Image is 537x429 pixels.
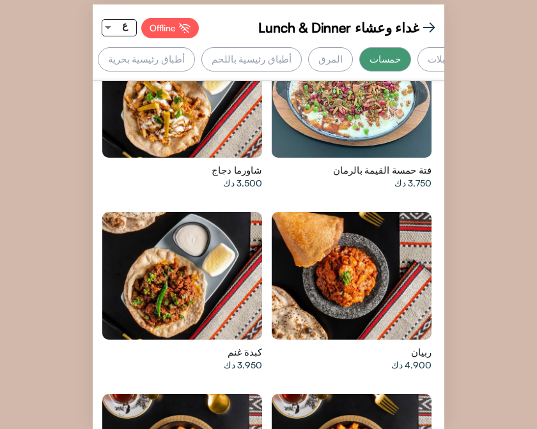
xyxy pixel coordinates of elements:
[417,47,472,71] div: المقبلات
[98,47,195,71] div: أطباق رئيسية بحرية
[201,47,302,71] div: أطباق رئيسية باللحم
[308,47,353,71] div: المرق
[258,18,419,37] span: غداء وعشاء Lunch & Dinner
[411,346,432,359] span: ربيان
[179,23,191,33] img: Offline%20Icon.svg
[228,346,262,359] span: كبدة غنم
[224,359,262,372] span: 3.950 دك
[223,177,262,190] span: 3.500 دك
[122,20,128,31] span: ع
[141,18,199,38] div: Offline
[212,164,262,177] span: شاورما دجاج
[423,21,435,34] img: header%20back%20button.svg
[359,47,412,71] div: حمسات
[333,164,432,177] span: فتة حمسة القيمة بالرمان
[394,177,432,190] span: 3.750 دك
[391,359,432,372] span: 4.900 دك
